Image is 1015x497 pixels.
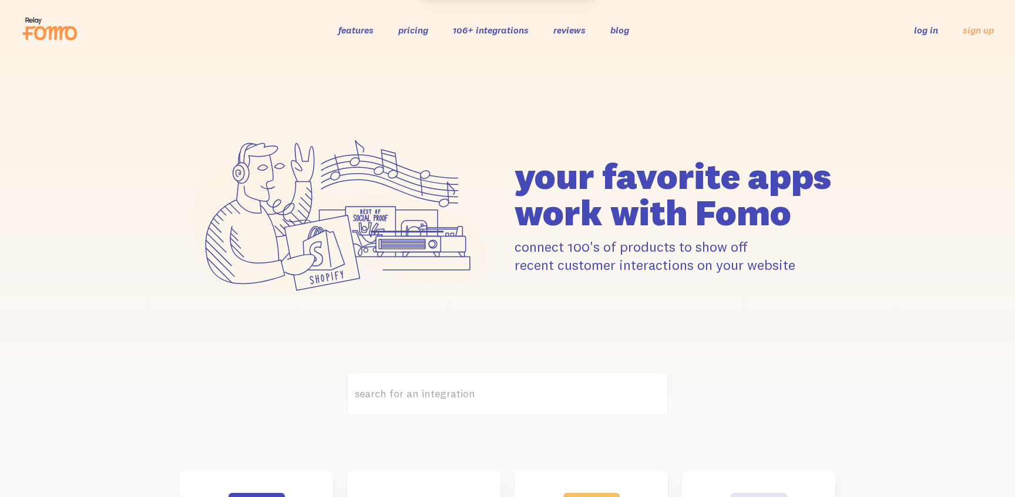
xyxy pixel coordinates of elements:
a: sign up [963,24,994,36]
a: reviews [553,24,586,36]
a: 106+ integrations [453,24,529,36]
a: pricing [398,24,428,36]
a: features [338,24,374,36]
a: log in [914,24,938,36]
h1: your favorite apps work with Fomo [515,158,835,231]
label: search for an integration [347,373,668,415]
p: connect 100's of products to show off recent customer interactions on your website [515,238,835,274]
a: blog [610,24,629,36]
